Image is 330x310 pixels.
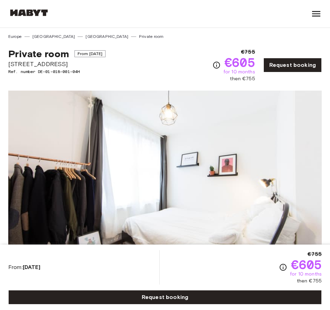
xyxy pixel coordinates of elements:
svg: Check cost overview for full price breakdown. Please note that discounts apply to new joiners onl... [212,61,221,69]
span: Ref. number DE-01-018-001-04H [8,69,106,75]
span: then €755 [230,75,255,82]
a: Private room [139,33,163,40]
span: €755 [308,250,322,258]
a: [GEOGRAPHIC_DATA] [86,33,128,40]
img: Habyt [8,9,50,16]
span: for 10 months [223,69,255,75]
b: [DATE] [23,264,40,270]
a: Request booking [263,58,322,72]
svg: Check cost overview for full price breakdown. Please note that discounts apply to new joiners onl... [279,263,287,271]
img: Marketing picture of unit DE-01-018-001-04H [8,91,322,274]
span: From [DATE] [74,50,106,57]
span: €755 [241,48,255,56]
span: Private room [8,48,69,60]
span: for 10 months [290,271,322,278]
a: [GEOGRAPHIC_DATA] [32,33,75,40]
span: From: [8,263,40,271]
a: Europe [8,33,22,40]
span: [STREET_ADDRESS] [8,60,106,69]
a: Request booking [8,290,322,304]
span: €605 [291,258,322,271]
span: €605 [224,56,255,69]
span: then €755 [297,278,322,285]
